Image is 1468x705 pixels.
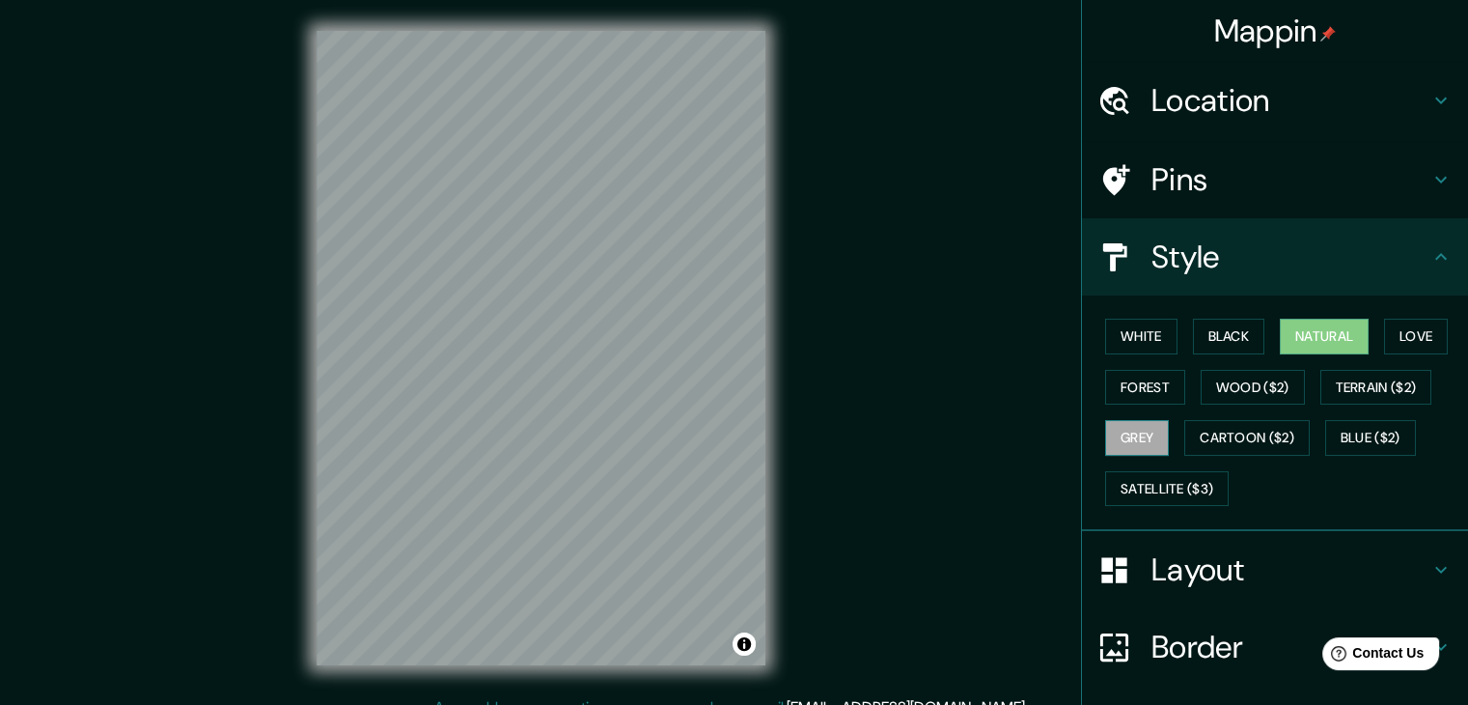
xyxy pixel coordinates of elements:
button: Satellite ($3) [1105,471,1229,507]
h4: Mappin [1214,12,1337,50]
div: Style [1082,218,1468,296]
button: Toggle attribution [733,633,756,656]
button: Forest [1105,370,1185,406]
button: Cartoon ($2) [1184,420,1310,456]
h4: Layout [1151,550,1429,589]
h4: Pins [1151,160,1429,199]
button: Terrain ($2) [1320,370,1432,406]
button: Wood ($2) [1201,370,1305,406]
div: Border [1082,608,1468,686]
button: White [1105,319,1177,354]
img: pin-icon.png [1320,26,1336,42]
button: Black [1193,319,1265,354]
button: Grey [1105,420,1169,456]
div: Layout [1082,531,1468,608]
h4: Style [1151,238,1429,276]
button: Love [1384,319,1448,354]
div: Location [1082,62,1468,139]
button: Natural [1280,319,1369,354]
h4: Location [1151,81,1429,120]
div: Pins [1082,141,1468,218]
button: Blue ($2) [1325,420,1416,456]
h4: Border [1151,628,1429,666]
canvas: Map [317,31,765,665]
iframe: Help widget launcher [1296,630,1447,684]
